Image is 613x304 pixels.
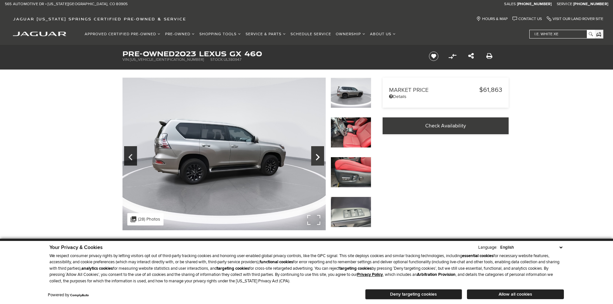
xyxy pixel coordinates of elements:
button: Deny targeting cookies [365,289,462,299]
a: Contact Us [513,16,542,21]
div: (28) Photos [127,213,164,225]
img: Used 2023 Atomic Silver Lexus 460 image 11 [331,157,371,188]
a: Jaguar [US_STATE] Springs Certified Pre-Owned & Service [10,16,189,21]
a: Share this Pre-Owned 2023 Lexus GX 460 [468,52,474,60]
a: Ownership [333,28,368,40]
strong: Arbitration Provision [417,272,456,277]
strong: analytics cookies [81,266,113,271]
span: Check Availability [425,123,466,129]
a: Check Availability [383,117,509,134]
a: Approved Certified Pre-Owned [82,28,163,40]
nav: Main Navigation [82,28,398,40]
strong: essential cookies [462,253,493,258]
input: i.e. White XE [530,30,594,38]
div: Previous [124,146,137,166]
a: jaguar [13,31,66,36]
a: Service & Parts [243,28,288,40]
a: [PHONE_NUMBER] [517,2,552,7]
p: We respect consumer privacy rights by letting visitors opt out of third-party tracking cookies an... [49,253,564,285]
span: $61,863 [479,86,502,94]
strong: Pre-Owned [122,49,175,59]
a: Visit Our Land Rover Site [547,16,603,21]
img: Jaguar [13,32,66,36]
button: Compare Vehicle [448,51,457,61]
span: Sales [504,2,516,6]
a: Details [389,94,502,99]
span: Stock: [210,57,224,62]
a: Privacy Policy [357,272,383,277]
div: Language: [478,245,497,250]
span: UL380947 [224,57,241,62]
a: About Us [368,28,398,40]
a: Market Price $61,863 [389,86,502,94]
span: Market Price [389,87,479,93]
a: Schedule Service [288,28,333,40]
img: Used 2023 Atomic Silver Lexus 460 image 12 [331,197,371,227]
img: Used 2023 Atomic Silver Lexus 460 image 10 [331,117,371,148]
select: Language Select [499,244,564,251]
a: Shopping Tools [197,28,243,40]
button: Allow all cookies [467,289,564,299]
span: Jaguar [US_STATE] Springs Certified Pre-Owned & Service [13,16,186,21]
img: Used 2023 Atomic Silver Lexus 460 image 9 [331,78,371,108]
strong: targeting cookies [339,266,372,271]
a: 565 Automotive Dr • [US_STATE][GEOGRAPHIC_DATA], CO 80905 [5,2,128,7]
a: Print this Pre-Owned 2023 Lexus GX 460 [486,52,492,60]
span: [US_VEHICLE_IDENTIFICATION_NUMBER] [130,57,204,62]
a: [PHONE_NUMBER] [573,2,608,7]
button: Save vehicle [427,51,441,61]
div: Powered by [48,293,89,297]
a: Hours & Map [476,16,508,21]
span: VIN: [122,57,130,62]
a: Pre-Owned [163,28,197,40]
div: Next [311,146,324,166]
span: Your Privacy & Cookies [49,244,103,251]
span: Service [557,2,572,6]
a: ComplyAuto [70,293,89,297]
img: Used 2023 Atomic Silver Lexus 460 image 9 [122,78,326,230]
strong: functional cookies [259,259,293,265]
strong: targeting cookies [217,266,249,271]
h1: 2023 Lexus GX 460 [122,50,418,57]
